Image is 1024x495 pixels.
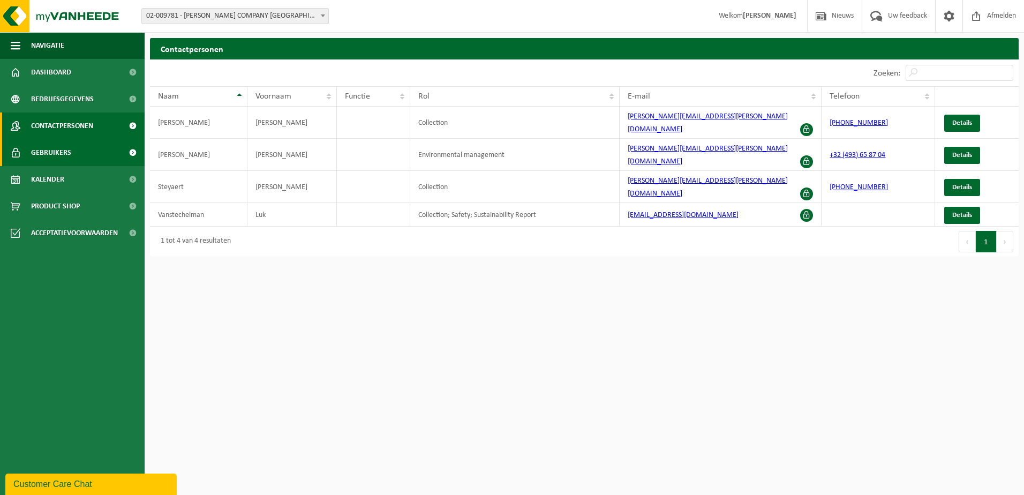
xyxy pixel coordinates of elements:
button: Next [997,231,1013,252]
span: Functie [345,92,370,101]
a: Details [944,115,980,132]
span: Product Shop [31,193,80,220]
td: Collection [410,171,620,203]
h2: Contactpersonen [150,38,1019,59]
a: Details [944,147,980,164]
td: Steyaert [150,171,247,203]
div: 1 tot 4 van 4 resultaten [155,232,231,251]
a: [PERSON_NAME][EMAIL_ADDRESS][PERSON_NAME][DOMAIN_NAME] [628,112,788,133]
span: Details [952,212,972,219]
a: Details [944,207,980,224]
td: Environmental management [410,139,620,171]
span: Kalender [31,166,64,193]
iframe: chat widget [5,471,179,495]
span: Details [952,152,972,159]
button: Previous [959,231,976,252]
span: Details [952,119,972,126]
span: Contactpersonen [31,112,93,139]
a: [PHONE_NUMBER] [830,183,888,191]
td: Collection; Safety; Sustainability Report [410,203,620,227]
a: [PERSON_NAME][EMAIL_ADDRESS][PERSON_NAME][DOMAIN_NAME] [628,177,788,198]
span: Naam [158,92,179,101]
td: [PERSON_NAME] [247,107,337,139]
span: Acceptatievoorwaarden [31,220,118,246]
strong: [PERSON_NAME] [743,12,796,20]
span: Navigatie [31,32,64,59]
span: 02-009781 - LOUIS DREYFUS COMPANY BELGIUM NV - GENT [141,8,329,24]
td: [PERSON_NAME] [247,171,337,203]
td: [PERSON_NAME] [247,139,337,171]
label: Zoeken: [874,69,900,78]
span: Rol [418,92,430,101]
a: Details [944,179,980,196]
span: Gebruikers [31,139,71,166]
span: Telefoon [830,92,860,101]
a: [EMAIL_ADDRESS][DOMAIN_NAME] [628,211,739,219]
td: Collection [410,107,620,139]
span: Bedrijfsgegevens [31,86,94,112]
td: Luk [247,203,337,227]
span: Details [952,184,972,191]
td: [PERSON_NAME] [150,107,247,139]
a: +32 (493) 65 87 04 [830,151,885,159]
span: 02-009781 - LOUIS DREYFUS COMPANY BELGIUM NV - GENT [142,9,328,24]
span: E-mail [628,92,650,101]
td: Vanstechelman [150,203,247,227]
td: [PERSON_NAME] [150,139,247,171]
a: [PERSON_NAME][EMAIL_ADDRESS][PERSON_NAME][DOMAIN_NAME] [628,145,788,166]
button: 1 [976,231,997,252]
span: Voornaam [255,92,291,101]
a: [PHONE_NUMBER] [830,119,888,127]
span: Dashboard [31,59,71,86]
